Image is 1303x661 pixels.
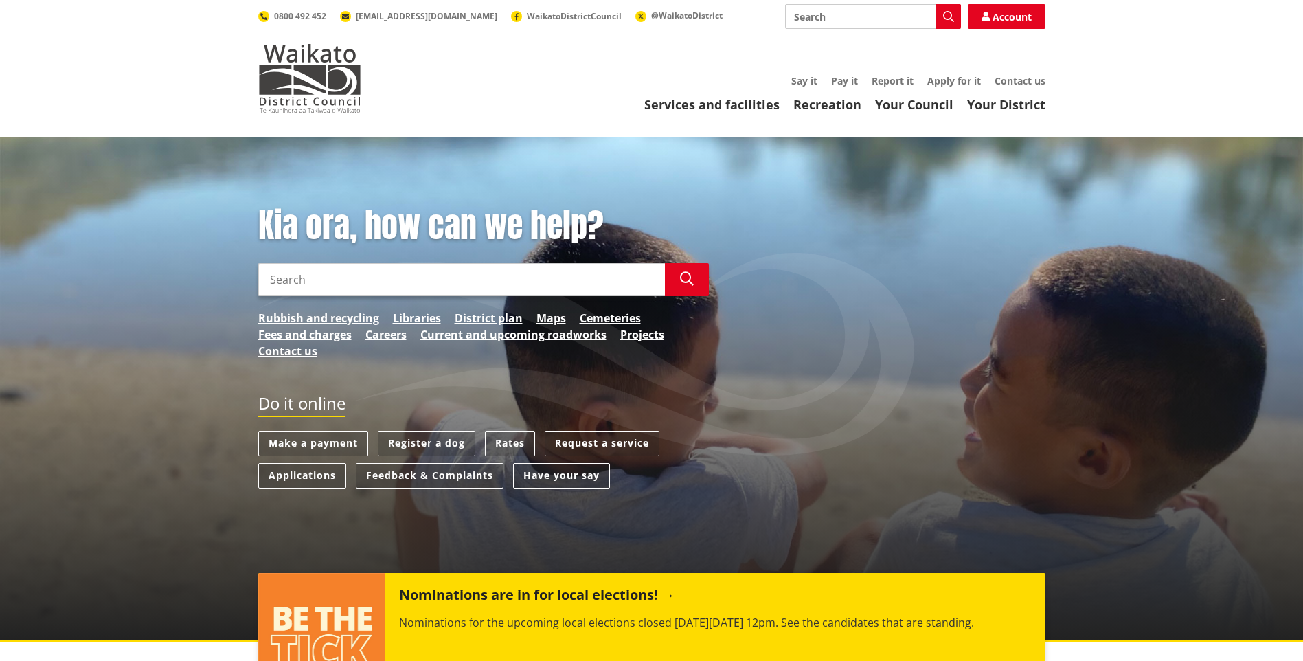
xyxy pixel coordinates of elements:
[258,206,709,246] h1: Kia ora, how can we help?
[485,431,535,456] a: Rates
[258,343,317,359] a: Contact us
[258,431,368,456] a: Make a payment
[635,10,723,21] a: @WaikatoDistrict
[793,96,861,113] a: Recreation
[258,463,346,489] a: Applications
[872,74,914,87] a: Report it
[340,10,497,22] a: [EMAIL_ADDRESS][DOMAIN_NAME]
[927,74,981,87] a: Apply for it
[455,310,523,326] a: District plan
[378,431,475,456] a: Register a dog
[399,614,1031,631] p: Nominations for the upcoming local elections closed [DATE][DATE] 12pm. See the candidates that ar...
[356,10,497,22] span: [EMAIL_ADDRESS][DOMAIN_NAME]
[831,74,858,87] a: Pay it
[258,10,326,22] a: 0800 492 452
[258,310,379,326] a: Rubbish and recycling
[580,310,641,326] a: Cemeteries
[258,44,361,113] img: Waikato District Council - Te Kaunihera aa Takiwaa o Waikato
[393,310,441,326] a: Libraries
[511,10,622,22] a: WaikatoDistrictCouncil
[513,463,610,489] a: Have your say
[399,587,675,607] h2: Nominations are in for local elections!
[995,74,1045,87] a: Contact us
[785,4,961,29] input: Search input
[967,96,1045,113] a: Your District
[527,10,622,22] span: WaikatoDistrictCouncil
[536,310,566,326] a: Maps
[420,326,607,343] a: Current and upcoming roadworks
[258,394,345,418] h2: Do it online
[644,96,780,113] a: Services and facilities
[791,74,817,87] a: Say it
[651,10,723,21] span: @WaikatoDistrict
[365,326,407,343] a: Careers
[356,463,503,489] a: Feedback & Complaints
[620,326,664,343] a: Projects
[274,10,326,22] span: 0800 492 452
[875,96,953,113] a: Your Council
[968,4,1045,29] a: Account
[545,431,659,456] a: Request a service
[258,326,352,343] a: Fees and charges
[258,263,665,296] input: Search input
